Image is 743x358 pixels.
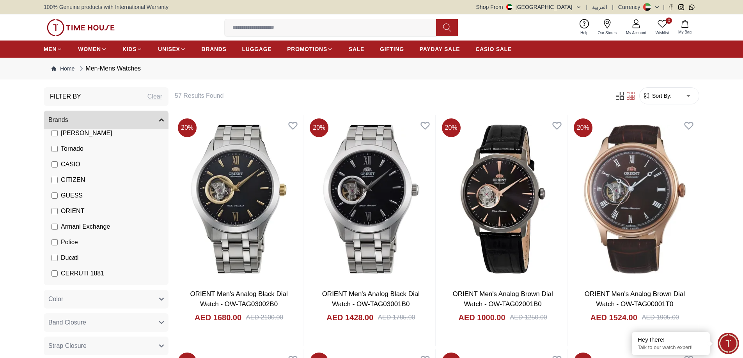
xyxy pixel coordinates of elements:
[78,64,141,73] div: Men-Mens Watches
[643,92,672,100] button: Sort By:
[51,192,58,199] input: GUESS
[586,3,588,11] span: |
[195,312,241,323] h4: AED 1680.00
[51,224,58,230] input: Armani Exchange
[638,344,704,351] p: Talk to our watch expert!
[48,341,87,351] span: Strap Closure
[651,92,672,100] span: Sort By:
[442,118,461,137] span: 20 %
[61,284,85,294] span: G-Shock
[689,4,695,10] a: Whatsapp
[612,3,614,11] span: |
[190,290,287,308] a: ORIENT Men's Analog Black Dial Watch - OW-TAG03002B0
[202,45,227,53] span: BRANDS
[44,45,57,53] span: MEN
[378,313,415,322] div: AED 1785.00
[78,45,101,53] span: WOMEN
[475,42,512,56] a: CASIO SALE
[48,115,68,125] span: Brands
[638,336,704,344] div: Hey there!
[574,118,592,137] span: 20 %
[202,42,227,56] a: BRANDS
[175,91,605,101] h6: 57 Results Found
[47,19,115,36] img: ...
[653,30,672,36] span: Wishlist
[44,58,699,79] nav: Breadcrumb
[61,160,80,169] span: CASIO
[158,45,180,53] span: UNISEX
[506,4,512,10] img: United Arab Emirates
[178,118,197,137] span: 20 %
[585,290,685,308] a: ORIENT Men's Analog Brown Dial Watch - OW-TAG00001T0
[61,238,78,247] span: Police
[590,312,637,323] h4: AED 1524.00
[453,290,553,308] a: ORIENT Men's Analog Brown Dial Watch - OW-TAG02001B0
[51,146,58,152] input: Tornado
[349,42,364,56] a: SALE
[61,129,112,138] span: [PERSON_NAME]
[51,270,58,277] input: CERRUTI 1881
[78,42,107,56] a: WOMEN
[510,313,547,322] div: AED 1250.00
[175,115,303,283] img: ORIENT Men's Analog Black Dial Watch - OW-TAG03002B0
[246,313,283,322] div: AED 2100.00
[678,4,684,10] a: Instagram
[310,118,328,137] span: 20 %
[663,3,665,11] span: |
[48,295,63,304] span: Color
[668,4,674,10] a: Facebook
[476,3,582,11] button: Shop From[GEOGRAPHIC_DATA]
[44,3,168,11] span: 100% Genuine products with International Warranty
[380,45,404,53] span: GIFTING
[51,208,58,214] input: ORIENT
[242,42,272,56] a: LUGGAGE
[61,222,110,231] span: Armani Exchange
[61,206,84,216] span: ORIENT
[61,144,83,153] span: Tornado
[642,313,679,322] div: AED 1905.00
[44,111,168,129] button: Brands
[122,45,137,53] span: KIDS
[61,175,85,185] span: CITIZEN
[307,115,435,283] img: ORIENT Men's Analog Black Dial Watch - OW-TAG03001B0
[287,45,327,53] span: PROMOTIONS
[674,18,696,37] button: My Bag
[44,313,168,332] button: Band Closure
[61,253,78,263] span: Ducati
[439,115,567,283] img: ORIENT Men's Analog Brown Dial Watch - OW-TAG02001B0
[576,18,593,37] a: Help
[420,42,460,56] a: PAYDAY SALE
[322,290,420,308] a: ORIENT Men's Analog Black Dial Watch - OW-TAG03001B0
[651,18,674,37] a: 0Wishlist
[475,45,512,53] span: CASIO SALE
[44,290,168,309] button: Color
[380,42,404,56] a: GIFTING
[349,45,364,53] span: SALE
[61,191,83,200] span: GUESS
[122,42,142,56] a: KIDS
[48,318,86,327] span: Band Closure
[458,312,505,323] h4: AED 1000.00
[326,312,373,323] h4: AED 1428.00
[595,30,620,36] span: Our Stores
[618,3,644,11] div: Currency
[593,18,621,37] a: Our Stores
[51,161,58,168] input: CASIO
[242,45,272,53] span: LUGGAGE
[623,30,649,36] span: My Account
[51,177,58,183] input: CITIZEN
[571,115,699,283] a: ORIENT Men's Analog Brown Dial Watch - OW-TAG00001T0
[61,269,104,278] span: CERRUTI 1881
[50,92,81,101] h3: Filter By
[158,42,186,56] a: UNISEX
[577,30,592,36] span: Help
[675,29,695,35] span: My Bag
[51,130,58,136] input: [PERSON_NAME]
[44,337,168,355] button: Strap Closure
[51,239,58,245] input: Police
[592,3,607,11] span: العربية
[51,65,74,72] a: Home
